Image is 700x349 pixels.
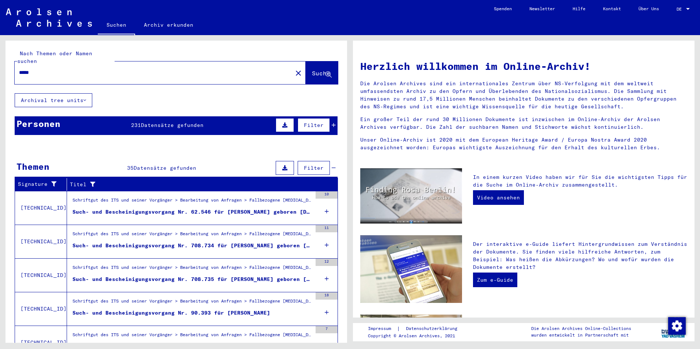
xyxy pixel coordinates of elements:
[72,197,312,207] div: Schriftgut des ITS und seiner Vorgänger > Bearbeitung von Anfragen > Fallbezogene [MEDICAL_DATA] ...
[18,180,57,188] div: Signature
[660,323,687,341] img: yv_logo.png
[17,50,92,64] mat-label: Nach Themen oder Namen suchen
[360,80,687,110] p: Die Arolsen Archives sind ein internationales Zentrum über NS-Verfolgung mit dem weltweit umfasse...
[16,117,60,130] div: Personen
[98,16,135,35] a: Suchen
[360,168,462,224] img: video.jpg
[291,65,306,80] button: Clear
[304,122,324,128] span: Filter
[306,61,338,84] button: Suche
[70,179,329,190] div: Titel
[18,179,67,190] div: Signature
[368,333,466,339] p: Copyright © Arolsen Archives, 2021
[15,292,67,326] td: [TECHNICAL_ID]
[312,70,330,77] span: Suche
[473,173,687,189] p: In einem kurzen Video haben wir für Sie die wichtigsten Tipps für die Suche im Online-Archiv zusa...
[677,7,685,12] span: DE
[304,165,324,171] span: Filter
[72,264,312,274] div: Schriftgut des ITS und seiner Vorgänger > Bearbeitung von Anfragen > Fallbezogene [MEDICAL_DATA] ...
[72,275,312,283] div: Such- und Bescheinigungsvorgang Nr. 708.735 für [PERSON_NAME] geboren [DEMOGRAPHIC_DATA]
[531,332,631,338] p: wurden entwickelt in Partnerschaft mit
[360,59,687,74] h1: Herzlich willkommen im Online-Archiv!
[668,317,686,335] img: Zustimmung ändern
[473,240,687,271] p: Der interaktive e-Guide liefert Hintergrundwissen zum Verständnis der Dokumente. Sie finden viele...
[72,208,312,216] div: Such- und Bescheinigungsvorgang Nr. 62.546 für [PERSON_NAME] geboren [DEMOGRAPHIC_DATA]
[15,258,67,292] td: [TECHNICAL_ID]
[15,93,92,107] button: Archival tree units
[72,331,312,342] div: Schriftgut des ITS und seiner Vorgänger > Bearbeitung von Anfragen > Fallbezogene [MEDICAL_DATA] ...
[72,230,312,241] div: Schriftgut des ITS und seiner Vorgänger > Bearbeitung von Anfragen > Fallbezogene [MEDICAL_DATA] ...
[360,235,462,303] img: eguide.jpg
[6,8,92,27] img: Arolsen_neg.svg
[298,118,330,132] button: Filter
[72,242,312,249] div: Such- und Bescheinigungsvorgang Nr. 708.734 für [PERSON_NAME] geboren [DEMOGRAPHIC_DATA] oder08.0...
[70,181,320,188] div: Titel
[368,325,397,333] a: Impressum
[473,190,524,205] a: Video ansehen
[72,298,312,308] div: Schriftgut des ITS und seiner Vorgänger > Bearbeitung von Anfragen > Fallbezogene [MEDICAL_DATA] ...
[473,273,517,287] a: Zum e-Guide
[360,136,687,151] p: Unser Online-Archiv ist 2020 mit dem European Heritage Award / Europa Nostra Award 2020 ausgezeic...
[316,292,338,300] div: 18
[400,325,466,333] a: Datenschutzerklärung
[368,325,466,333] div: |
[294,69,303,78] mat-icon: close
[141,122,204,128] span: Datensätze gefunden
[360,116,687,131] p: Ein großer Teil der rund 30 Millionen Dokumente ist inzwischen im Online-Archiv der Arolsen Archi...
[531,325,631,332] p: Die Arolsen Archives Online-Collections
[72,309,270,317] div: Such- und Bescheinigungsvorgang Nr. 90.393 für [PERSON_NAME]
[135,16,202,34] a: Archiv erkunden
[298,161,330,175] button: Filter
[316,326,338,333] div: 7
[131,122,141,128] span: 231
